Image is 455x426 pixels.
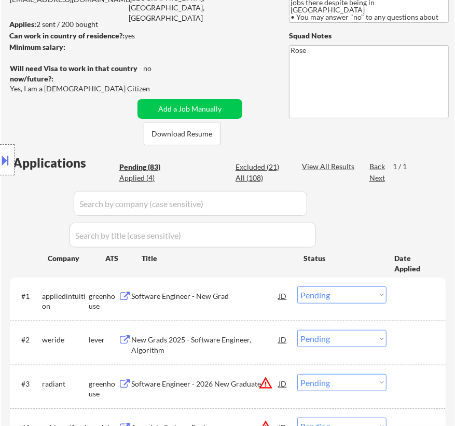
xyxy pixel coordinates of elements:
button: Add a Job Manually [137,99,242,119]
div: #2 [21,335,34,345]
div: #3 [21,379,34,389]
div: All (108) [236,173,287,183]
strong: Can work in country of residence?: [9,31,125,40]
div: lever [89,335,118,345]
div: Software Engineer - New Grad [131,291,279,301]
div: ATS [105,253,142,264]
div: #1 [21,291,34,301]
div: weride [42,335,89,345]
div: greenhouse [89,291,118,311]
div: Software Engineer - 2026 New Graduate [131,379,279,389]
div: JD [278,330,287,349]
button: warning_amber [258,376,273,390]
div: Squad Notes [289,31,449,41]
div: Status [304,249,379,267]
div: appliedintuition [42,291,89,311]
div: yes [9,31,179,41]
strong: Applies: [9,20,36,29]
input: Search by title (case sensitive) [70,223,316,248]
div: JD [278,286,287,305]
div: Excluded (21) [236,162,287,172]
div: JD [278,374,287,393]
strong: Minimum salary: [9,43,65,51]
div: greenhouse [89,379,118,399]
div: Date Applied [394,253,433,273]
div: Back [369,161,386,172]
div: 1 / 1 [393,161,417,172]
div: View All Results [302,161,357,172]
div: radiant [42,379,89,389]
input: Search by company (case sensitive) [74,191,307,216]
div: Next [369,173,386,183]
div: New Grads 2025 - Software Engineer, Algorithm [131,335,279,355]
div: Title [142,253,294,264]
div: Company [48,253,105,264]
div: 2 sent / 200 bought [9,19,182,30]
